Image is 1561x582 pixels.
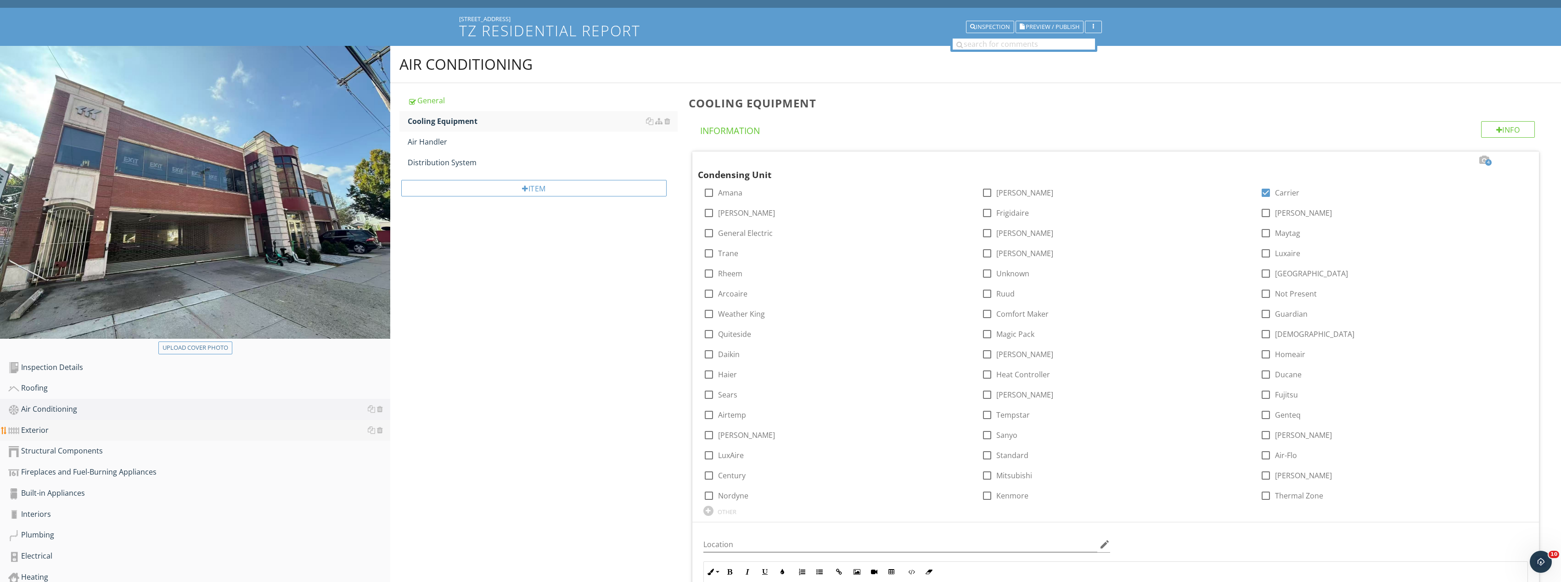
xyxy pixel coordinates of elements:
[8,362,390,374] div: Inspection Details
[8,445,390,457] div: Structural Components
[970,24,1010,30] div: Inspection
[718,188,742,197] label: Amana
[966,22,1014,30] a: Inspection
[718,330,751,339] label: Quiteside
[718,370,737,379] label: Haier
[718,229,773,238] label: General Electric
[996,451,1028,460] label: Standard
[718,350,740,359] label: Daikin
[718,410,746,420] label: Airtemp
[1275,471,1332,480] label: [PERSON_NAME]
[698,155,1492,182] div: Condensing Unit
[996,491,1028,500] label: Kenmore
[996,269,1029,278] label: Unknown
[996,249,1053,258] label: [PERSON_NAME]
[8,403,390,415] div: Air Conditioning
[996,410,1030,420] label: Tempstar
[718,491,748,500] label: Nordyne
[1275,350,1305,359] label: Homeair
[1275,370,1302,379] label: Ducane
[8,466,390,478] div: Fireplaces and Fuel-Burning Appliances
[459,15,1102,22] div: [STREET_ADDRESS]
[718,289,747,298] label: Arcoaire
[700,121,1535,137] h4: Information
[718,431,775,440] label: [PERSON_NAME]
[408,116,678,127] div: Cooling Equipment
[756,563,774,581] button: Underline (Ctrl+U)
[1485,159,1492,166] span: 4
[718,471,746,480] label: Century
[718,508,736,515] div: OTHER
[1275,390,1298,399] label: Fujitsu
[1016,22,1084,30] a: Preview / Publish
[848,563,865,581] button: Insert Image (Ctrl+P)
[1275,451,1297,460] label: Air-Flo
[8,382,390,394] div: Roofing
[996,370,1050,379] label: Heat Controller
[8,529,390,541] div: Plumbing
[865,563,883,581] button: Insert Video
[1275,431,1332,440] label: [PERSON_NAME]
[996,289,1015,298] label: Ruud
[158,341,232,354] button: Upload cover photo
[1275,491,1323,500] label: Thermal Zone
[996,350,1053,359] label: [PERSON_NAME]
[793,563,811,581] button: Ordered List
[1275,289,1317,298] label: Not Present
[718,269,742,278] label: Rheem
[996,208,1029,218] label: Frigidaire
[1026,24,1079,30] span: Preview / Publish
[1549,551,1559,558] span: 10
[1275,410,1301,420] label: Genteq
[718,208,775,218] label: [PERSON_NAME]
[996,431,1017,440] label: Sanyo
[703,537,1097,552] input: Location
[399,55,533,73] div: Air Conditioning
[1481,121,1535,138] div: Info
[996,390,1053,399] label: [PERSON_NAME]
[8,509,390,520] div: Interiors
[1530,551,1552,573] iframe: Intercom live chat
[996,188,1053,197] label: [PERSON_NAME]
[1275,330,1354,339] label: [DEMOGRAPHIC_DATA]
[996,309,1049,319] label: Comfort Maker
[1275,208,1332,218] label: [PERSON_NAME]
[459,22,1102,39] h1: TZ Residential Report
[721,563,739,581] button: Bold (Ctrl+B)
[1275,229,1300,238] label: Maytag
[718,309,765,319] label: Weather King
[883,563,900,581] button: Insert Table
[718,451,744,460] label: LuxAire
[408,95,678,106] div: General
[774,563,791,581] button: Colors
[1275,188,1299,197] label: Carrier
[996,330,1034,339] label: Magic Pack
[811,563,828,581] button: Unordered List
[718,249,738,258] label: Trane
[718,390,737,399] label: Sears
[163,343,228,353] div: Upload cover photo
[704,563,721,581] button: Inline Style
[408,136,678,147] div: Air Handler
[966,21,1014,34] button: Inspection
[1275,309,1308,319] label: Guardian
[903,563,920,581] button: Code View
[8,487,390,499] div: Built-in Appliances
[996,471,1032,480] label: Mitsubishi
[689,97,1547,109] h3: Cooling Equipment
[8,550,390,562] div: Electrical
[408,157,678,168] div: Distribution System
[401,180,667,196] div: Item
[8,425,390,436] div: Exterior
[1016,21,1084,34] button: Preview / Publish
[996,229,1053,238] label: [PERSON_NAME]
[1099,539,1110,550] i: edit
[739,563,756,581] button: Italic (Ctrl+I)
[920,563,938,581] button: Clear Formatting
[1275,249,1300,258] label: Luxaire
[953,39,1095,50] input: search for comments
[831,563,848,581] button: Insert Link (Ctrl+K)
[1275,269,1348,278] label: [GEOGRAPHIC_DATA]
